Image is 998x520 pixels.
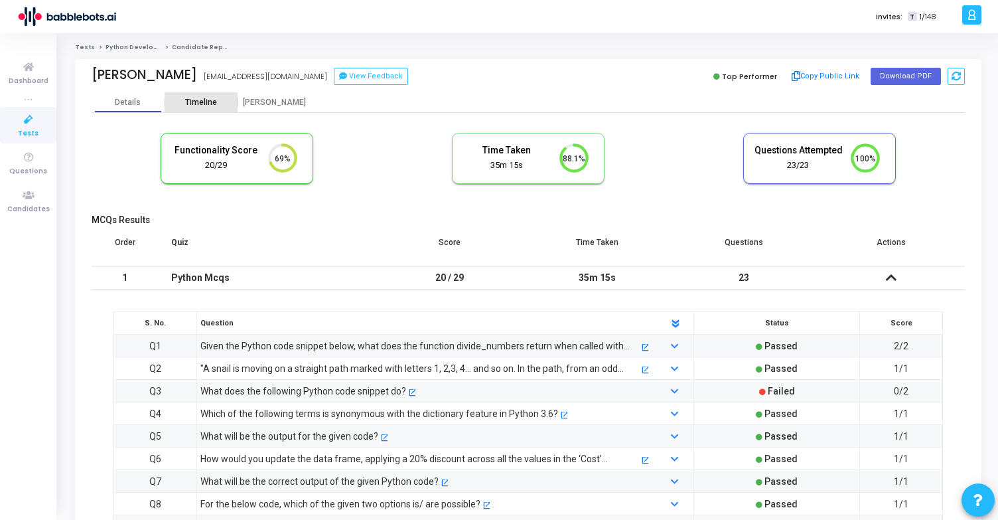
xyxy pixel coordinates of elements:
span: 1/148 [920,11,936,23]
th: Time Taken [524,229,671,266]
td: Q3 [114,380,197,402]
th: Score [860,312,943,335]
th: Quiz [158,229,376,266]
nav: breadcrumb [75,43,981,52]
div: Given the Python code snippet below, what does the function divide_numbers return when called wit... [200,339,639,353]
th: Order [92,229,158,266]
button: Copy Public Link [788,66,864,86]
span: Candidates [7,204,50,215]
th: Actions [818,229,965,266]
div: For the below code, which of the given two options is/ are possible? [200,497,480,511]
th: S. No. [114,312,197,335]
span: 1/1 [894,499,908,509]
span: Passed [764,431,798,442]
div: [EMAIL_ADDRESS][DOMAIN_NAME] [204,71,327,82]
td: Q6 [114,448,197,470]
div: 35m 15s [463,159,551,172]
div: How would you update the data frame, applying a 20% discount across all the values in the ‘Cost’ ... [200,452,639,466]
h5: Questions Attempted [754,145,843,156]
div: What will be the output for the given code? [200,429,378,444]
span: Questions [9,166,47,177]
h5: Functionality Score [171,145,260,156]
div: Details [115,98,141,108]
div: What does the following Python code snippet do? [200,384,406,398]
span: T [908,12,916,22]
span: Passed [764,363,798,374]
th: Questions [671,229,818,266]
mat-icon: open_in_new [641,457,648,464]
div: [PERSON_NAME] [92,67,197,82]
div: Which of the following terms is synonymous with the dictionary feature in Python 3.6? [200,406,558,421]
span: Passed [764,476,798,487]
td: 23 [671,266,818,290]
span: Top Performer [722,71,777,82]
td: 20 / 29 [376,266,524,290]
div: Question [194,316,654,331]
mat-icon: open_in_new [482,502,490,509]
span: Passed [764,454,798,464]
div: 35m 15s [537,267,658,289]
td: 1 [92,266,158,290]
span: Dashboard [9,76,48,87]
td: Q5 [114,425,197,448]
td: Q2 [114,357,197,380]
span: 0/2 [894,386,908,396]
mat-icon: open_in_new [408,389,415,396]
span: Passed [764,499,798,509]
h5: Time Taken [463,145,551,156]
a: Python Developer Assessment [106,43,208,51]
h5: MCQs Results [92,215,965,226]
td: Q1 [114,335,197,357]
span: Passed [764,341,798,351]
img: logo [17,3,116,30]
button: View Feedback [334,68,408,85]
div: 20/29 [171,159,260,172]
div: Timeline [185,98,217,108]
span: 1/1 [894,476,908,487]
span: 1/1 [894,408,908,419]
a: Tests [75,43,95,51]
mat-icon: open_in_new [641,367,648,374]
th: Score [376,229,524,266]
span: 1/1 [894,431,908,442]
div: 23/23 [754,159,843,172]
td: Q4 [114,402,197,425]
span: Passed [764,408,798,419]
mat-icon: open_in_new [380,434,388,442]
div: What will be the correct output of the given Python code? [200,474,439,489]
td: Q8 [114,493,197,515]
span: Tests [18,128,38,139]
span: Failed [768,386,795,396]
label: Invites: [876,11,902,23]
button: Download PDF [871,68,941,85]
div: "A snail is moving on a straight path marked with letters 1, 2,3, 4… and so on. In the path, from... [200,361,639,376]
div: [PERSON_NAME] [238,98,311,108]
span: 1/1 [894,454,908,464]
th: Status [694,312,860,335]
span: 1/1 [894,363,908,374]
span: Candidate Report [172,43,233,51]
mat-icon: open_in_new [560,412,567,419]
mat-icon: open_in_new [441,479,448,487]
mat-icon: open_in_new [641,344,648,351]
span: 2/2 [894,341,908,351]
td: Q7 [114,470,197,493]
div: Python Mcqs [171,267,363,289]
